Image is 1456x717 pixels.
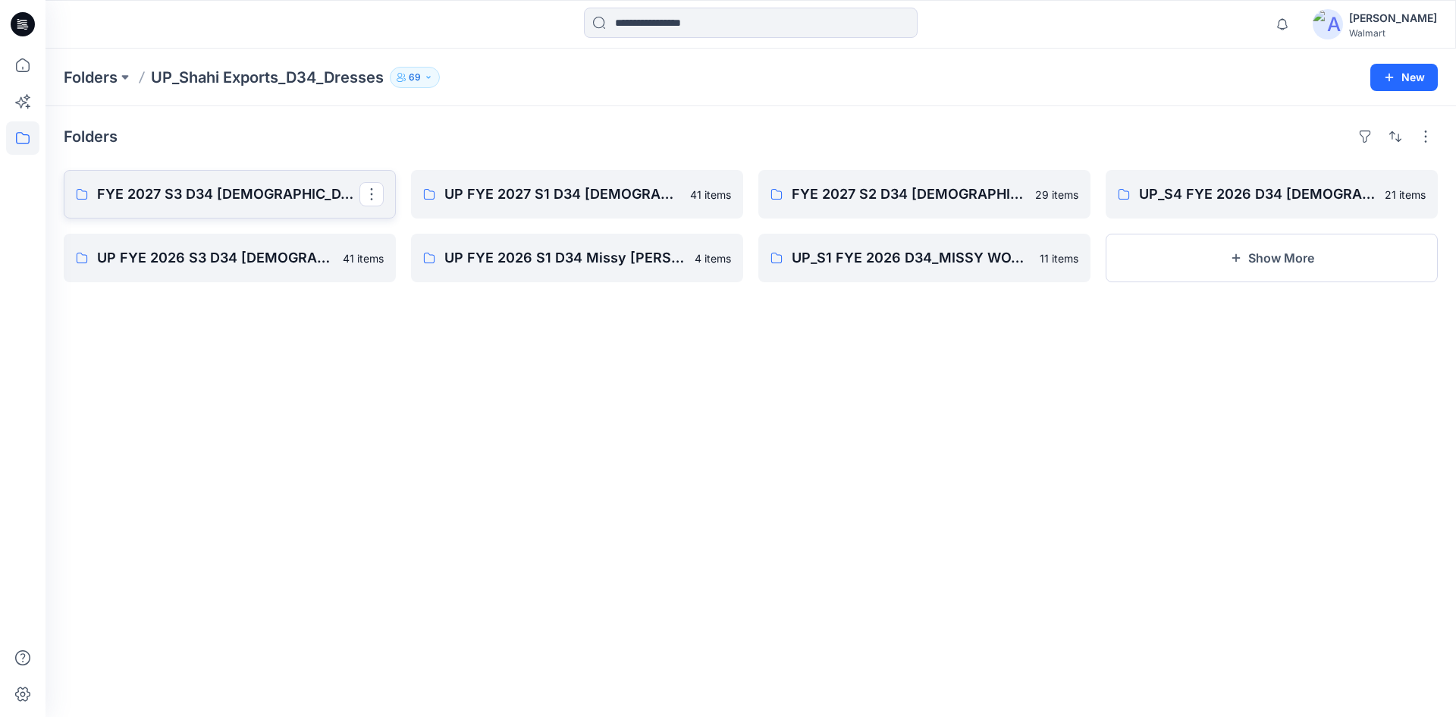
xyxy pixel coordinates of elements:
button: Show More [1106,234,1438,282]
a: UP FYE 2026 S1 D34 Missy [PERSON_NAME]4 items [411,234,743,282]
a: FYE 2027 S3 D34 [DEMOGRAPHIC_DATA] Dresses - Shahi [64,170,396,219]
button: New [1370,64,1438,91]
p: 29 items [1035,187,1078,203]
a: Folders [64,67,118,88]
p: FYE 2027 S2 D34 [DEMOGRAPHIC_DATA] Dresses - Shahi [792,184,1026,205]
p: UP_S4 FYE 2026 D34 [DEMOGRAPHIC_DATA] Dresses [1139,184,1376,205]
p: 21 items [1385,187,1426,203]
img: avatar [1313,9,1343,39]
p: FYE 2027 S3 D34 [DEMOGRAPHIC_DATA] Dresses - Shahi [97,184,359,205]
p: UP FYE 2027 S1 D34 [DEMOGRAPHIC_DATA] Dresses [444,184,681,205]
a: UP FYE 2027 S1 D34 [DEMOGRAPHIC_DATA] Dresses41 items [411,170,743,219]
p: 11 items [1040,250,1078,266]
p: UP_Shahi Exports_D34_Dresses [151,67,384,88]
a: UP_S4 FYE 2026 D34 [DEMOGRAPHIC_DATA] Dresses21 items [1106,170,1438,219]
p: 41 items [343,250,384,266]
p: UP FYE 2026 S1 D34 Missy [PERSON_NAME] [444,247,686,269]
div: Walmart [1349,27,1437,39]
button: 69 [390,67,440,88]
p: UP FYE 2026 S3 D34 [DEMOGRAPHIC_DATA] Woven Dresses Shahi [97,247,334,269]
a: UP_S1 FYE 2026 D34_MISSY WOVEN [DEMOGRAPHIC_DATA] DRESSES_SHAHI11 items [758,234,1090,282]
a: FYE 2027 S2 D34 [DEMOGRAPHIC_DATA] Dresses - Shahi29 items [758,170,1090,219]
p: UP_S1 FYE 2026 D34_MISSY WOVEN [DEMOGRAPHIC_DATA] DRESSES_SHAHI [792,247,1031,269]
a: UP FYE 2026 S3 D34 [DEMOGRAPHIC_DATA] Woven Dresses Shahi41 items [64,234,396,282]
p: 69 [409,69,421,86]
p: 4 items [695,250,731,266]
h4: Folders [64,127,118,146]
p: 41 items [690,187,731,203]
div: [PERSON_NAME] [1349,9,1437,27]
